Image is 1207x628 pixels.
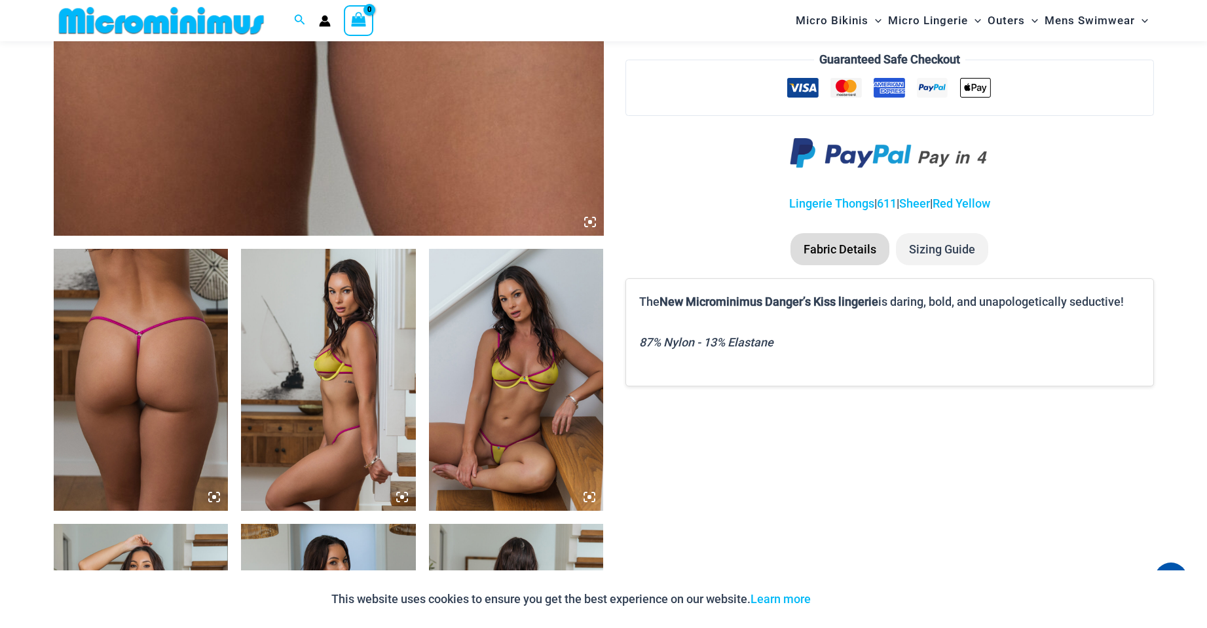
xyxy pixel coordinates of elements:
[896,233,988,266] li: Sizing Guide
[790,2,1154,39] nav: Site Navigation
[968,4,981,37] span: Menu Toggle
[331,589,811,609] p: This website uses cookies to ensure you get the best experience on our website.
[1135,4,1148,37] span: Menu Toggle
[792,4,885,37] a: Micro BikinisMenu ToggleMenu Toggle
[899,196,930,210] a: Sheer
[933,196,953,210] a: Red
[319,15,331,27] a: Account icon link
[956,196,990,210] a: Yellow
[751,592,811,606] a: Learn more
[241,249,416,511] img: Dangers Kiss Solar Flair 1060 Bra 611 Micro
[789,196,874,210] a: Lingerie Thongs
[1041,4,1151,37] a: Mens SwimwearMenu ToggleMenu Toggle
[868,4,882,37] span: Menu Toggle
[790,233,889,266] li: Fabric Details
[294,12,306,29] a: Search icon link
[814,50,965,69] legend: Guaranteed Safe Checkout
[984,4,1041,37] a: OutersMenu ToggleMenu Toggle
[639,292,1140,312] p: The is daring, bold, and unapologetically seductive!
[988,4,1025,37] span: Outers
[429,249,604,511] img: Dangers Kiss Solar Flair 1060 Bra 611 Micro
[54,6,269,35] img: MM SHOP LOGO FLAT
[796,4,868,37] span: Micro Bikinis
[1025,4,1038,37] span: Menu Toggle
[888,4,968,37] span: Micro Lingerie
[821,583,876,615] button: Accept
[54,249,229,511] img: Dangers Kiss Solar Flair 611 Micro
[625,194,1153,213] p: | | |
[877,196,897,210] a: 611
[639,335,773,349] i: 87% Nylon - 13% Elastane
[885,4,984,37] a: Micro LingerieMenu ToggleMenu Toggle
[1045,4,1135,37] span: Mens Swimwear
[659,295,878,308] b: New Microminimus Danger’s Kiss lingerie
[344,5,374,35] a: View Shopping Cart, empty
